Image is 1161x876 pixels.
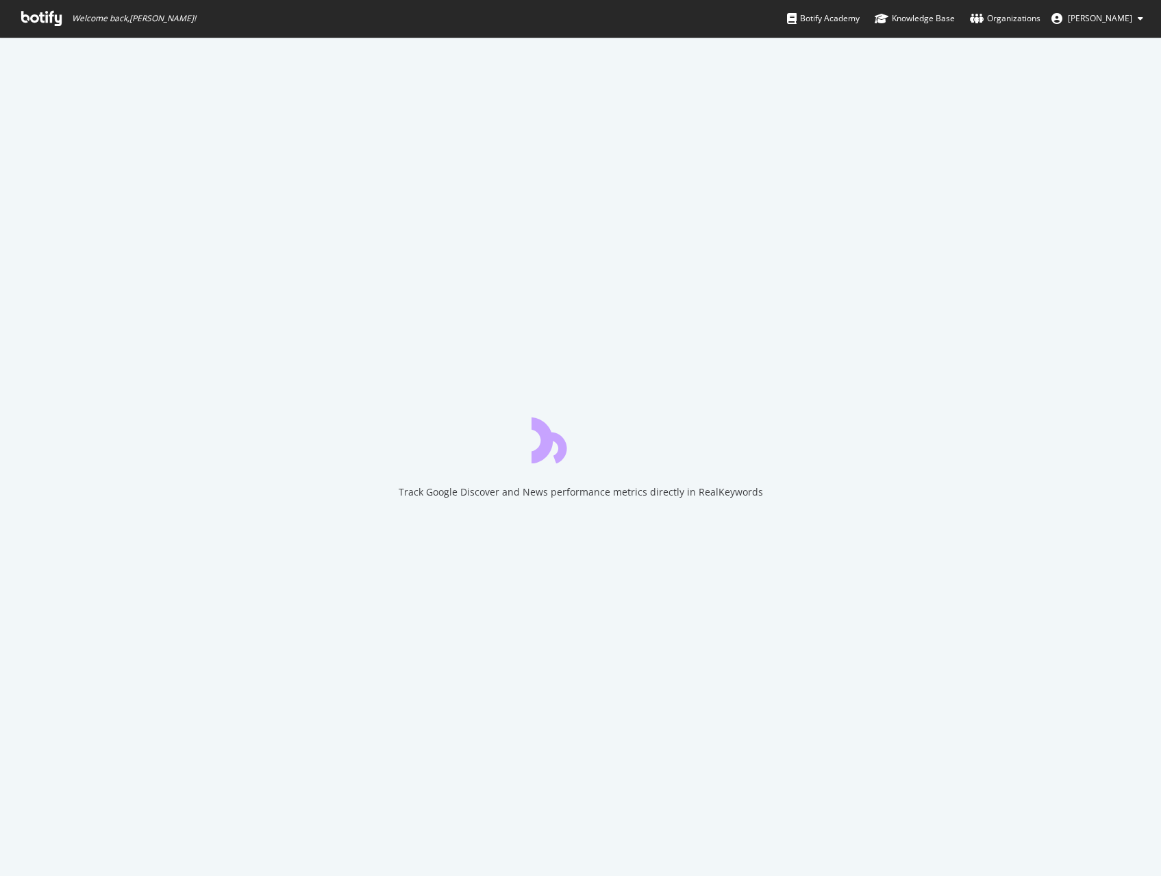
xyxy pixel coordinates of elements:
span: Cedric Cherchi [1068,12,1132,24]
span: Welcome back, [PERSON_NAME] ! [72,13,196,24]
button: [PERSON_NAME] [1040,8,1154,29]
div: Knowledge Base [875,12,955,25]
div: Track Google Discover and News performance metrics directly in RealKeywords [399,485,763,499]
div: animation [532,414,630,463]
div: Botify Academy [787,12,860,25]
div: Organizations [970,12,1040,25]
